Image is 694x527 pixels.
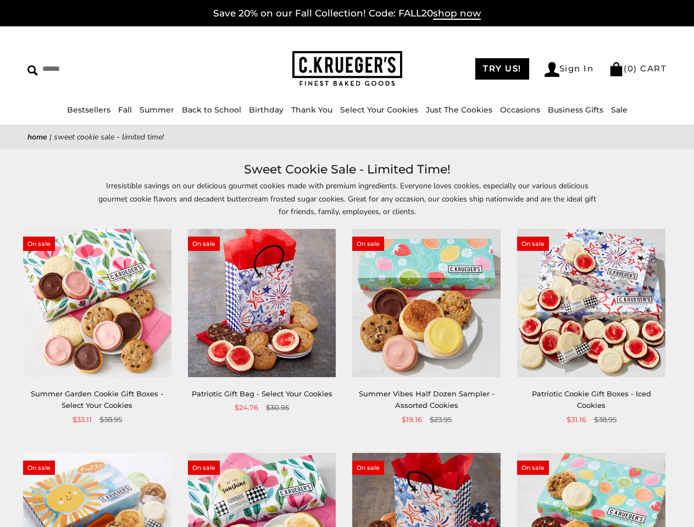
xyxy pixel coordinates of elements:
span: | [49,132,52,142]
a: Just The Cookies [426,105,492,115]
img: Summer Vibes Half Dozen Sampler - Assorted Cookies [352,229,501,377]
span: On sale [352,461,384,475]
a: Home [27,132,47,142]
span: Sweet Cookie Sale - Limited Time! [54,132,164,142]
span: $19.16 [402,414,422,425]
a: Summer [140,105,174,115]
a: Birthday [249,105,284,115]
span: $24.76 [235,402,258,413]
span: $23.95 [430,414,452,425]
img: Search [27,65,38,76]
p: Irresistible savings on our delicious gourmet cookies made with premium ingredients. Everyone lov... [95,180,600,217]
img: Account [545,62,559,77]
span: shop now [433,8,481,20]
span: $33.11 [73,414,92,425]
a: (0) CART [609,63,667,74]
a: Save 20% on our Fall Collection! Code: FALL20shop now [213,8,481,20]
nav: breadcrumbs [27,131,667,143]
img: Patriotic Gift Bag - Select Your Cookies [188,229,336,377]
input: Search [27,60,174,77]
span: $38.95 [594,414,617,425]
a: Sale [611,105,628,115]
img: Summer Garden Cookie Gift Boxes - Select Your Cookies [23,229,171,377]
span: $38.95 [99,414,122,425]
img: Patriotic Cookie Gift Boxes - Iced Cookies [517,229,665,377]
h1: Sweet Cookie Sale - Limited Time! [44,160,650,180]
span: On sale [352,237,384,251]
a: Patriotic Gift Bag - Select Your Cookies [192,389,332,398]
span: On sale [188,237,220,251]
a: Patriotic Cookie Gift Boxes - Iced Cookies [532,389,651,410]
img: Bag [609,62,624,76]
a: Thank You [291,105,332,115]
img: C.KRUEGER'S [292,51,402,87]
a: Summer Garden Cookie Gift Boxes - Select Your Cookies [31,389,163,410]
span: 0 [628,63,634,74]
a: Sign In [545,62,594,77]
a: Bestsellers [67,105,110,115]
a: Occasions [500,105,540,115]
a: Business Gifts [548,105,603,115]
span: On sale [188,461,220,475]
span: On sale [23,461,55,475]
a: Select Your Cookies [340,105,418,115]
span: On sale [517,237,549,251]
span: $30.95 [266,402,289,413]
span: $31.16 [567,414,586,425]
span: On sale [23,237,55,251]
a: Summer Vibes Half Dozen Sampler - Assorted Cookies [359,389,495,410]
a: TRY US! [475,58,529,80]
a: Back to School [182,105,241,115]
span: On sale [517,461,549,475]
a: Fall [118,105,132,115]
